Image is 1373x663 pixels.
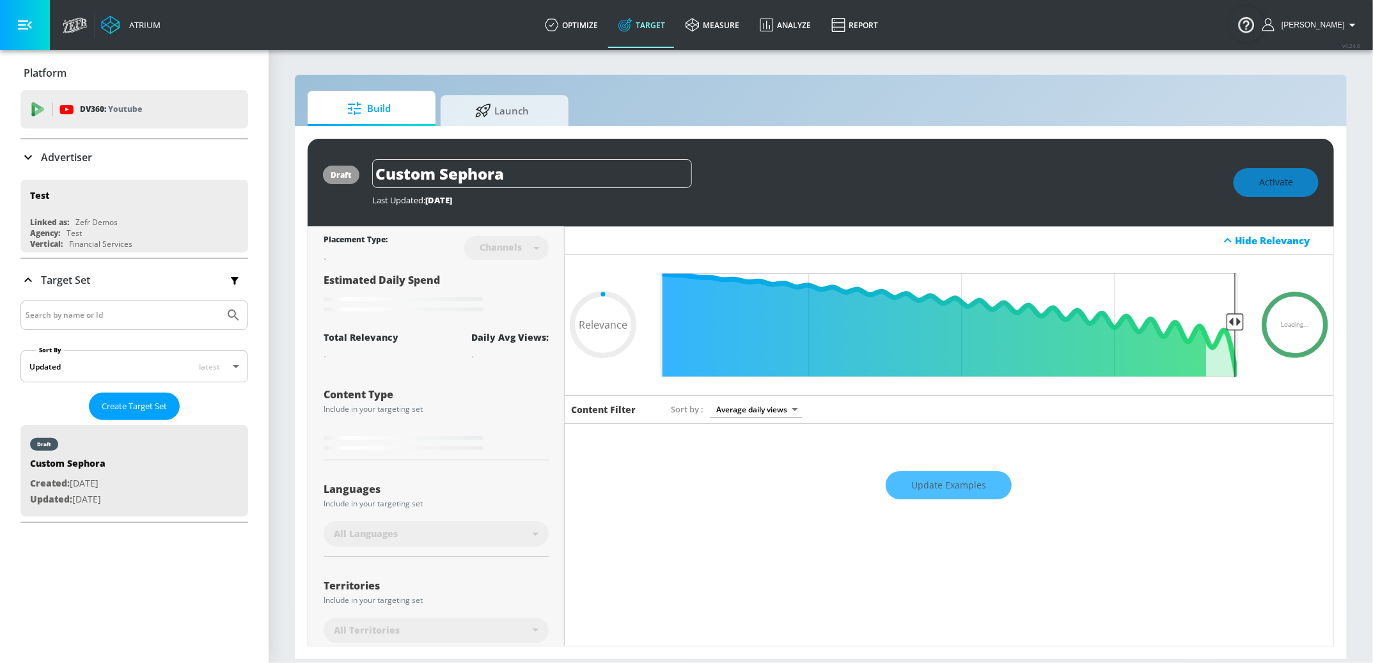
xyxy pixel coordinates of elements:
[749,2,821,48] a: Analyze
[1236,234,1326,247] div: Hide Relevancy
[324,234,388,247] div: Placement Type:
[1262,17,1360,33] button: [PERSON_NAME]
[372,194,1221,206] div: Last Updated:
[571,403,636,416] h6: Content Filter
[41,150,92,164] p: Advertiser
[69,238,132,249] div: Financial Services
[20,300,248,522] div: Target Set
[30,238,63,249] div: Vertical:
[20,420,248,522] nav: list of Target Set
[565,226,1333,255] div: Hide Relevancy
[30,476,106,492] p: [DATE]
[324,500,549,508] div: Include in your targeting set
[334,527,398,540] span: All Languages
[20,90,248,129] div: DV360: Youtube
[821,2,888,48] a: Report
[20,180,248,253] div: TestLinked as:Zefr DemosAgency:TestVertical:Financial Services
[324,273,440,287] span: Estimated Daily Spend
[67,228,82,238] div: Test
[324,389,549,400] div: Content Type
[324,618,549,643] div: All Territories
[36,346,64,354] label: Sort By
[324,405,549,413] div: Include in your targeting set
[324,581,549,591] div: Territories
[320,93,418,124] span: Build
[608,2,675,48] a: Target
[30,217,69,228] div: Linked as:
[102,399,167,414] span: Create Target Set
[324,331,398,343] div: Total Relevancy
[30,189,49,201] div: Test
[471,331,549,343] div: Daily Avg Views:
[89,393,180,420] button: Create Target Set
[20,139,248,175] div: Advertiser
[535,2,608,48] a: optimize
[29,361,61,372] div: Updated
[473,242,528,253] div: Channels
[1276,20,1345,29] span: login as: veronica.hernandez@zefr.com
[199,361,220,372] span: latest
[654,273,1244,377] input: Final Threshold
[124,19,161,31] div: Atrium
[24,66,67,80] p: Platform
[334,624,400,637] span: All Territories
[453,95,551,126] span: Launch
[1342,42,1360,49] span: v 4.24.0
[710,401,803,418] div: Average daily views
[1281,322,1309,328] span: Loading...
[324,484,549,494] div: Languages
[1228,6,1264,42] button: Open Resource Center
[331,169,352,180] div: draft
[324,521,549,547] div: All Languages
[30,492,106,508] p: [DATE]
[80,102,142,116] p: DV360:
[30,493,72,505] span: Updated:
[20,425,248,517] div: draftCustom SephoraCreated:[DATE]Updated:[DATE]
[324,597,549,604] div: Include in your targeting set
[41,273,90,287] p: Target Set
[579,320,627,330] span: Relevance
[37,441,51,448] div: draft
[20,259,248,301] div: Target Set
[30,477,70,489] span: Created:
[75,217,118,228] div: Zefr Demos
[30,228,60,238] div: Agency:
[30,457,106,476] div: Custom Sephora
[425,194,452,206] span: [DATE]
[108,102,142,116] p: Youtube
[101,15,161,35] a: Atrium
[675,2,749,48] a: measure
[671,403,703,415] span: Sort by
[20,55,248,91] div: Platform
[26,307,219,324] input: Search by name or Id
[324,273,549,316] div: Estimated Daily Spend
